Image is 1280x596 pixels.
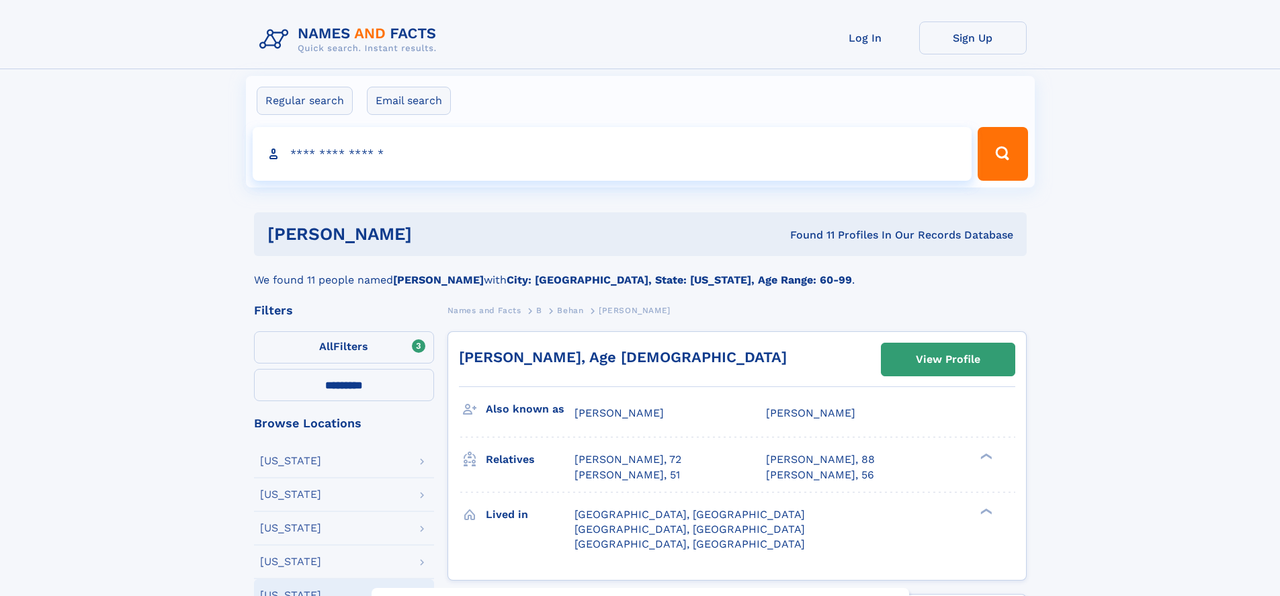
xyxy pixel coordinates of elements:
[459,349,787,366] a: [PERSON_NAME], Age [DEMOGRAPHIC_DATA]
[574,508,805,521] span: [GEOGRAPHIC_DATA], [GEOGRAPHIC_DATA]
[254,331,434,364] label: Filters
[507,273,852,286] b: City: [GEOGRAPHIC_DATA], State: [US_STATE], Age Range: 60-99
[486,448,574,471] h3: Relatives
[260,523,321,534] div: [US_STATE]
[574,468,680,482] a: [PERSON_NAME], 51
[254,304,434,316] div: Filters
[766,452,875,467] a: [PERSON_NAME], 88
[486,398,574,421] h3: Also known as
[557,302,583,318] a: Behan
[254,22,447,58] img: Logo Names and Facts
[319,340,333,353] span: All
[977,452,993,461] div: ❯
[260,489,321,500] div: [US_STATE]
[978,127,1027,181] button: Search Button
[977,507,993,515] div: ❯
[599,306,671,315] span: [PERSON_NAME]
[919,22,1027,54] a: Sign Up
[393,273,484,286] b: [PERSON_NAME]
[536,302,542,318] a: B
[267,226,601,243] h1: [PERSON_NAME]
[253,127,972,181] input: search input
[574,452,681,467] a: [PERSON_NAME], 72
[557,306,583,315] span: Behan
[260,556,321,567] div: [US_STATE]
[574,407,664,419] span: [PERSON_NAME]
[254,417,434,429] div: Browse Locations
[486,503,574,526] h3: Lived in
[574,538,805,550] span: [GEOGRAPHIC_DATA], [GEOGRAPHIC_DATA]
[536,306,542,315] span: B
[766,468,874,482] a: [PERSON_NAME], 56
[257,87,353,115] label: Regular search
[882,343,1015,376] a: View Profile
[601,228,1013,243] div: Found 11 Profiles In Our Records Database
[812,22,919,54] a: Log In
[766,407,855,419] span: [PERSON_NAME]
[447,302,521,318] a: Names and Facts
[574,523,805,536] span: [GEOGRAPHIC_DATA], [GEOGRAPHIC_DATA]
[260,456,321,466] div: [US_STATE]
[916,344,980,375] div: View Profile
[254,256,1027,288] div: We found 11 people named with .
[367,87,451,115] label: Email search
